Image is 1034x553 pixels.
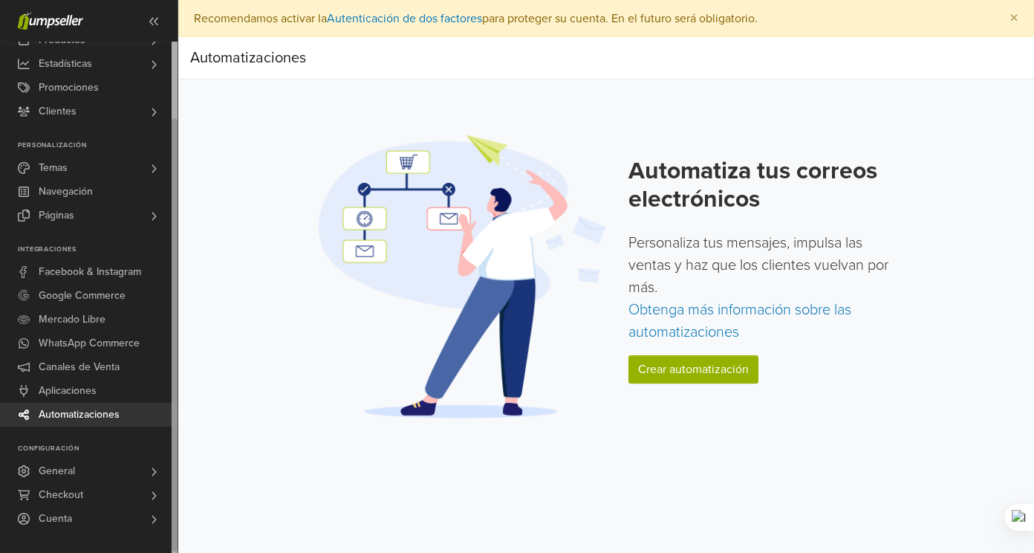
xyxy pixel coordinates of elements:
span: General [39,459,75,483]
div: Automatizaciones [190,43,306,73]
button: Close [995,1,1033,36]
p: Personalización [18,141,178,150]
h2: Automatiza tus correos electrónicos [628,157,900,214]
p: Configuración [18,444,178,453]
span: Facebook & Instagram [39,260,141,284]
span: Google Commerce [39,284,126,308]
span: Checkout [39,483,83,507]
span: Automatizaciones [39,403,120,427]
span: Temas [39,156,68,180]
p: Integraciones [18,245,178,254]
span: Navegación [39,180,93,204]
p: Personaliza tus mensajes, impulsa las ventas y haz que los clientes vuelvan por más. [628,232,900,343]
a: Obtenga más información sobre las automatizaciones [628,301,851,341]
span: Mercado Libre [39,308,105,332]
span: Cuenta [39,507,72,531]
span: Estadísticas [39,52,92,76]
span: Canales de Venta [39,355,120,379]
span: Páginas [39,204,74,227]
img: Automation [313,133,611,419]
span: Aplicaciones [39,379,97,403]
a: Autenticación de dos factores [327,11,482,26]
a: Crear automatización [628,355,758,384]
span: WhatsApp Commerce [39,332,140,355]
span: × [1009,7,1018,29]
span: Promociones [39,76,99,100]
span: Clientes [39,100,77,123]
